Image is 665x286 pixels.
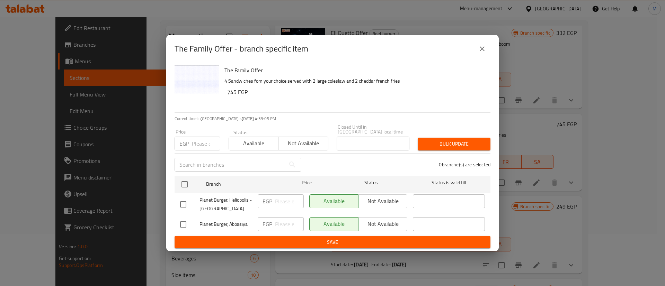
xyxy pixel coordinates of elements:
[439,161,490,168] p: 0 branche(s) are selected
[227,87,485,97] h6: 745 EGP
[284,178,330,187] span: Price
[278,137,328,150] button: Not available
[179,139,189,148] p: EGP
[175,65,219,110] img: The Family Offer
[263,197,272,205] p: EGP
[413,178,485,187] span: Status is valid till
[423,140,485,148] span: Bulk update
[281,138,325,148] span: Not available
[418,138,490,150] button: Bulk update
[224,77,485,85] p: 4 Sandwiches fom your choice served with 2 large coleslaw and 2 cheddar french fries
[192,137,220,150] input: Please enter price
[180,238,485,247] span: Save
[199,196,252,213] span: Planet Burger, Heliopolis - [GEOGRAPHIC_DATA]
[275,194,304,208] input: Please enter price
[175,116,490,122] p: Current time in [GEOGRAPHIC_DATA] is [DATE] 4:33:05 PM
[199,220,252,229] span: Planet Burger, Abbasiya
[175,43,308,54] h2: The Family Offer - branch specific item
[474,40,490,57] button: close
[175,236,490,249] button: Save
[224,65,485,75] h6: The Family Offer
[263,220,272,228] p: EGP
[175,158,285,172] input: Search in branches
[275,217,304,231] input: Please enter price
[232,138,276,148] span: Available
[229,137,278,150] button: Available
[206,180,278,188] span: Branch
[335,178,407,187] span: Status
